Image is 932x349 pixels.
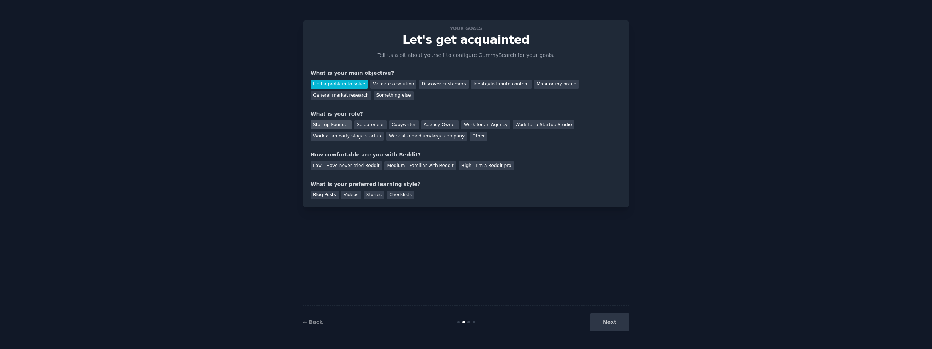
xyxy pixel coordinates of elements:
[421,120,459,129] div: Agency Owner
[311,132,384,141] div: Work at an early stage startup
[419,80,468,89] div: Discover customers
[311,161,382,170] div: Low - Have never tried Reddit
[341,191,361,200] div: Videos
[386,132,467,141] div: Work at a medium/large company
[311,151,621,159] div: How comfortable are you with Reddit?
[449,24,483,32] span: Your goals
[374,51,558,59] p: Tell us a bit about yourself to configure GummySearch for your goals.
[374,91,414,100] div: Something else
[311,191,339,200] div: Blog Posts
[311,110,621,118] div: What is your role?
[311,181,621,188] div: What is your preferred learning style?
[459,161,514,170] div: High - I'm a Reddit pro
[534,80,579,89] div: Monitor my brand
[311,69,621,77] div: What is your main objective?
[311,120,352,129] div: Startup Founder
[387,191,414,200] div: Checklists
[384,161,456,170] div: Medium - Familiar with Reddit
[311,80,368,89] div: Find a problem to solve
[389,120,419,129] div: Copywriter
[364,191,384,200] div: Stories
[370,80,416,89] div: Validate a solution
[354,120,386,129] div: Solopreneur
[303,319,323,325] a: ← Back
[311,91,371,100] div: General market research
[461,120,510,129] div: Work for an Agency
[513,120,574,129] div: Work for a Startup Studio
[471,80,532,89] div: Ideate/distribute content
[311,34,621,46] p: Let's get acquainted
[470,132,487,141] div: Other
